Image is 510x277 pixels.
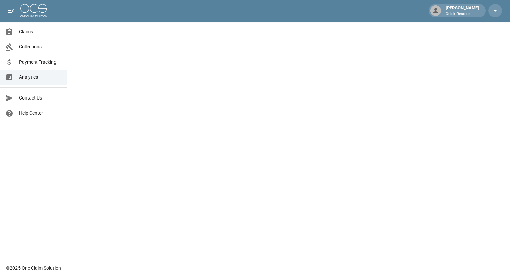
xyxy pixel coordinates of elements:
[19,28,62,35] span: Claims
[20,4,47,17] img: ocs-logo-white-transparent.png
[19,43,62,50] span: Collections
[19,94,62,102] span: Contact Us
[4,4,17,17] button: open drawer
[67,22,510,275] iframe: Embedded Dashboard
[19,110,62,117] span: Help Center
[6,265,61,271] div: © 2025 One Claim Solution
[443,5,482,17] div: [PERSON_NAME]
[19,74,62,81] span: Analytics
[19,58,62,66] span: Payment Tracking
[446,11,479,17] p: Quick Restore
